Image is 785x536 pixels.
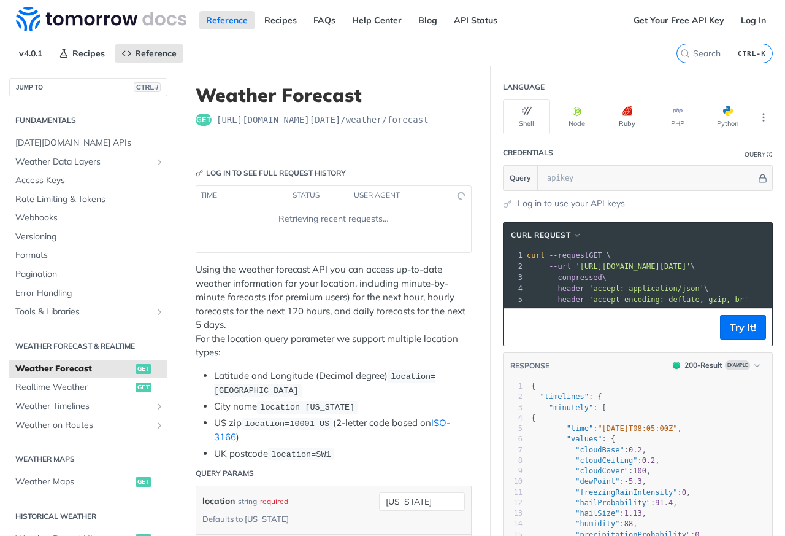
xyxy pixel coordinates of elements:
[412,11,444,29] a: Blog
[756,172,769,184] button: Hide
[9,454,167,465] h2: Weather Maps
[9,134,167,152] a: [DATE][DOMAIN_NAME] APIs
[15,476,132,488] span: Weather Maps
[504,403,523,413] div: 3
[527,273,607,282] span: \
[16,7,186,31] img: Tomorrow.io Weather API Docs
[136,477,151,487] span: get
[684,360,722,371] div: 200 - Result
[9,115,167,126] h2: Fundamentals
[504,434,523,445] div: 6
[531,424,682,433] span: : ,
[527,262,695,271] span: \
[214,447,472,461] li: UK postcode
[9,378,167,397] a: Realtime Weatherget
[202,510,289,528] div: Defaults to [US_STATE]
[260,403,354,412] span: location=[US_STATE]
[734,11,773,29] a: Log In
[597,424,677,433] span: "[DATE]T08:05:00Z"
[307,11,342,29] a: FAQs
[350,186,446,206] th: user agent
[603,99,651,134] button: Ruby
[12,44,49,63] span: v4.0.1
[642,456,656,465] span: 0.2
[345,11,408,29] a: Help Center
[575,499,651,507] span: "hailProbability"
[136,383,151,392] span: get
[567,435,602,443] span: "values"
[196,186,288,206] th: time
[260,492,288,510] div: required
[216,114,429,126] span: https://api.tomorrow.io/v4/weather/forecast
[15,287,164,300] span: Error Handling
[511,230,570,241] span: cURL Request
[575,446,624,454] span: "cloudBase"
[575,488,677,497] span: "freezingRainIntensity"
[589,295,748,304] span: 'accept-encoding: deflate, gzip, br'
[504,476,523,487] div: 10
[196,84,472,106] h1: Weather Forecast
[629,446,642,454] span: 0.2
[553,99,600,134] button: Node
[575,456,637,465] span: "cloudCeiling"
[507,229,586,241] button: cURL Request
[504,445,523,456] div: 7
[735,47,769,60] kbd: CTRL-K
[504,250,524,261] div: 1
[504,466,523,476] div: 9
[510,318,527,336] button: Copy to clipboard
[504,381,523,392] div: 1
[575,519,619,528] span: "humidity"
[196,468,254,479] div: Query Params
[531,414,535,422] span: {
[15,363,132,375] span: Weather Forecast
[9,190,167,209] a: Rate Limiting & Tokens
[549,284,584,293] span: --header
[531,467,651,475] span: : ,
[214,400,472,414] li: City name
[510,360,550,372] button: RESPONSE
[531,488,691,497] span: : ,
[540,392,588,401] span: "timelines"
[504,413,523,424] div: 4
[527,251,611,260] span: GET \
[15,212,164,224] span: Webhooks
[504,487,523,498] div: 11
[134,82,161,92] span: CTRL-/
[155,307,164,317] button: Show subpages for Tools & Libraries
[245,419,329,429] span: location=10001 US
[531,446,646,454] span: : ,
[682,488,686,497] span: 0
[155,421,164,430] button: Show subpages for Weather on Routes
[504,166,538,190] button: Query
[575,509,619,518] span: "hailSize"
[9,397,167,416] a: Weather TimelinesShow subpages for Weather Timelines
[549,262,571,271] span: --url
[155,402,164,411] button: Show subpages for Weather Timelines
[15,156,151,168] span: Weather Data Layers
[758,112,769,123] svg: More ellipsis
[680,49,690,58] svg: Search
[115,44,183,63] a: Reference
[15,231,164,243] span: Versioning
[504,498,523,508] div: 12
[155,157,164,167] button: Show subpages for Weather Data Layers
[9,360,167,378] a: Weather Forecastget
[238,492,257,510] div: string
[214,369,472,398] li: Latitude and Longitude (Decimal degree)
[9,228,167,246] a: Versioning
[196,168,346,179] div: Log in to see full request history
[629,477,642,486] span: 5.3
[567,424,593,433] span: "time"
[541,166,756,190] input: apikey
[745,150,765,159] div: Query
[202,492,235,510] label: location
[201,212,466,225] div: Retrieving recent requests…
[518,197,625,210] a: Log in to use your API keys
[9,511,167,522] h2: Historical Weather
[549,251,589,260] span: --request
[654,99,701,134] button: PHP
[136,364,151,374] span: get
[504,392,523,402] div: 2
[531,477,646,486] span: : ,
